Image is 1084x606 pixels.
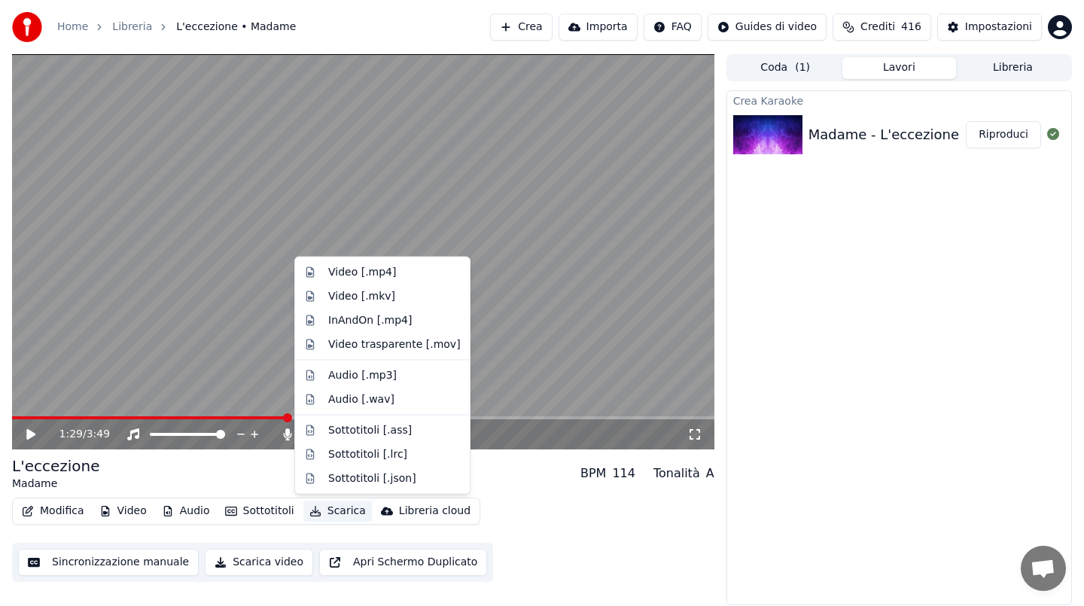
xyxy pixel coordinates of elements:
button: Riproduci [966,121,1041,148]
button: FAQ [644,14,702,41]
div: Audio [.wav] [328,391,394,407]
button: Scarica [303,501,372,522]
div: Video trasparente [.mov] [328,336,461,352]
span: 1:29 [59,427,83,442]
button: Audio [156,501,216,522]
div: Impostazioni [965,20,1032,35]
div: Tonalità [653,464,700,483]
span: L'eccezione • Madame [176,20,296,35]
div: BPM [580,464,606,483]
button: Crediti416 [833,14,931,41]
div: InAndOn [.mp4] [328,312,413,327]
button: Modifica [16,501,90,522]
a: Home [57,20,88,35]
div: Madame [12,477,100,492]
div: / [59,427,96,442]
div: 114 [612,464,635,483]
div: Libreria cloud [399,504,470,519]
button: Scarica video [205,549,313,576]
span: 3:49 [87,427,110,442]
div: Video [.mp4] [328,265,396,280]
button: Sincronizzazione manuale [18,549,199,576]
button: Coda [729,57,842,79]
div: Sottotitoli [.lrc] [328,446,407,461]
div: Audio [.mp3] [328,367,397,382]
div: Sottotitoli [.json] [328,470,416,486]
span: 416 [901,20,921,35]
button: Apri Schermo Duplicato [319,549,487,576]
img: youka [12,12,42,42]
nav: breadcrumb [57,20,296,35]
div: Crea Karaoke [727,91,1071,109]
button: Impostazioni [937,14,1042,41]
div: Video [.mkv] [328,288,395,303]
button: Guides di video [708,14,827,41]
div: L'eccezione [12,455,100,477]
div: A [706,464,714,483]
span: Crediti [860,20,895,35]
button: Video [93,501,153,522]
div: Aprire la chat [1021,546,1066,591]
div: Sottotitoli [.ass] [328,422,412,437]
button: Libreria [956,57,1070,79]
button: Crea [490,14,552,41]
div: Madame - L'eccezione [808,124,959,145]
a: Libreria [112,20,152,35]
button: Sottotitoli [219,501,300,522]
button: Lavori [842,57,956,79]
button: Importa [559,14,638,41]
span: ( 1 ) [795,60,810,75]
